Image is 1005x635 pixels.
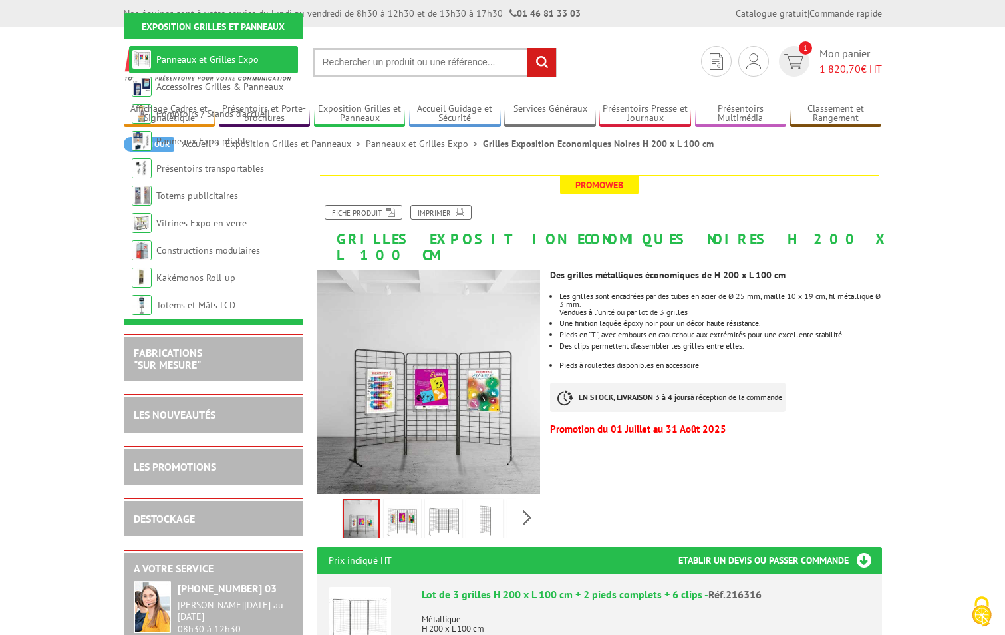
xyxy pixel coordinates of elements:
[559,292,881,308] p: Les grilles sont encadrées par des tubes en acier de Ø 25 mm, maille 10 x 19 cm, fil métallique Ø...
[156,217,247,229] a: Vitrines Expo en verre
[325,205,402,220] a: Fiche produit
[559,308,881,316] p: Vendues à l'unité ou par lot de 3 grilles
[504,103,596,125] a: Services Généraux
[134,581,171,633] img: widget-service.jpg
[510,501,542,542] img: grilles_exposition_economiques_noires_200x100cm_216316_5.jpg
[695,103,787,125] a: Présentoirs Multimédia
[550,269,786,281] strong: Des grilles métalliques économiques de H 200 x L 100 cm
[784,54,803,69] img: devis rapide
[124,103,215,125] a: Affichage Cadres et Signalétique
[156,272,235,284] a: Kakémonos Roll-up
[790,103,882,125] a: Classement et Rangement
[559,331,881,339] li: Pieds en "T", avec embouts en caoutchouc aux extrémités pour une excellente stabilité.
[156,299,235,311] a: Totems et Mâts LCD
[132,295,152,315] img: Totems et Mâts LCD
[134,460,216,473] a: LES PROMOTIONS
[809,7,882,19] a: Commande rapide
[776,46,882,77] a: devis rapide 1 Mon panier 1 820,70€ HT
[132,49,152,69] img: Panneaux et Grilles Expo
[134,563,293,575] h2: A votre service
[317,270,541,494] img: grilles_exposition_economiques_216316_216306_216016_216116.jpg
[736,7,807,19] a: Catalogue gratuit
[178,600,293,622] div: [PERSON_NAME][DATE] au [DATE]
[132,186,152,206] img: Totems publicitaires
[134,346,202,371] a: FABRICATIONS"Sur Mesure"
[746,53,761,69] img: devis rapide
[124,7,581,20] div: Nos équipes sont à votre service du lundi au vendredi de 8h30 à 12h30 et de 13h30 à 17h30
[560,176,639,194] span: Promoweb
[579,392,690,402] strong: EN STOCK, LIVRAISON 3 à 4 jours
[819,62,861,75] span: 1 820,70
[219,103,311,125] a: Présentoirs et Porte-brochures
[314,103,406,125] a: Exposition Grilles et Panneaux
[156,53,259,65] a: Panneaux et Grilles Expo
[527,48,556,77] input: rechercher
[428,501,460,542] img: lot_3_grilles_pieds_complets_216316.jpg
[422,587,870,602] div: Lot de 3 grilles H 200 x L 100 cm + 2 pieds complets + 6 clips -
[329,547,392,574] p: Prix indiqué HT
[965,595,998,628] img: Cookies (fenêtre modale)
[550,383,786,412] p: à réception de la commande
[599,103,691,125] a: Présentoirs Presse et Journaux
[710,53,723,70] img: devis rapide
[410,205,472,220] a: Imprimer
[819,46,882,77] span: Mon panier
[178,582,277,595] strong: [PHONE_NUMBER] 03
[366,138,483,150] a: Panneaux et Grilles Expo
[678,547,882,574] h3: Etablir un devis ou passer commande
[132,213,152,233] img: Vitrines Expo en verre
[736,7,882,20] div: |
[142,21,285,33] a: Exposition Grilles et Panneaux
[313,48,557,77] input: Rechercher un produit ou une référence...
[521,507,533,529] span: Next
[958,590,1005,635] button: Cookies (fenêtre modale)
[134,408,215,421] a: LES NOUVEAUTÉS
[156,81,283,93] a: Accessoires Grilles & Panneaux
[559,319,881,327] li: Une finition laquée époxy noir pour un décor haute résistance.
[132,131,152,151] img: Panneaux Expo pliables
[132,240,152,260] img: Constructions modulaires
[132,268,152,288] img: Kakémonos Roll-up
[156,162,264,174] a: Présentoirs transportables
[469,501,501,542] img: grilles_exposition_economiques_noires_200x100cm_216316_4.jpg
[132,158,152,178] img: Présentoirs transportables
[483,137,714,150] li: Grilles Exposition Economiques Noires H 200 x L 100 cm
[344,500,378,541] img: grilles_exposition_economiques_216316_216306_216016_216116.jpg
[132,77,152,97] img: Accessoires Grilles & Panneaux
[386,501,418,542] img: panneaux_et_grilles_216316.jpg
[156,190,238,202] a: Totems publicitaires
[509,7,581,19] strong: 01 46 81 33 03
[799,41,812,55] span: 1
[708,588,762,601] span: Réf.216316
[156,244,260,256] a: Constructions modulaires
[559,342,881,350] p: Des clips permettent d’assembler les grilles entre elles.
[156,135,254,147] a: Panneaux Expo pliables
[550,425,881,433] p: Promotion du 01 Juillet au 31 Août 2025
[134,512,195,525] a: DESTOCKAGE
[819,61,882,77] span: € HT
[409,103,501,125] a: Accueil Guidage et Sécurité
[559,361,881,369] li: Pieds à roulettes disponibles en accessoire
